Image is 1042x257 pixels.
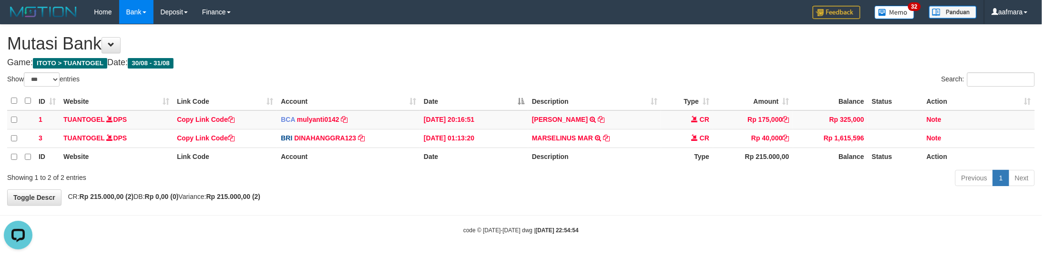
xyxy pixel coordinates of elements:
h4: Game: Date: [7,58,1035,68]
label: Search: [941,72,1035,87]
th: Description: activate to sort column ascending [528,92,661,110]
span: 3 [39,134,42,142]
a: Toggle Descr [7,189,61,206]
th: Status [868,92,923,110]
th: Type [661,148,713,166]
td: DPS [60,110,173,129]
strong: [DATE] 22:54:54 [536,227,579,234]
span: CR [700,116,709,123]
label: Show entries [7,72,80,87]
th: Rp 215.000,00 [713,148,793,166]
strong: Rp 215.000,00 (2) [206,193,261,200]
a: Copy Rp 40,000 to clipboard [783,134,789,142]
img: Feedback.jpg [813,6,860,19]
td: Rp 325,000 [793,110,868,129]
th: Description [528,148,661,166]
a: Copy mulyanti0142 to clipboard [341,116,348,123]
strong: Rp 215.000,00 (2) [80,193,134,200]
strong: Rp 0,00 (0) [145,193,179,200]
th: Balance [793,92,868,110]
th: Account [277,148,420,166]
th: Status [868,148,923,166]
td: [DATE] 01:13:20 [420,129,528,148]
span: 32 [908,2,921,11]
a: Copy MARSELINUS MAR to clipboard [603,134,610,142]
a: Copy Link Code [177,116,235,123]
img: MOTION_logo.png [7,5,80,19]
th: Account: activate to sort column ascending [277,92,420,110]
a: Copy DINAHANGGRA123 to clipboard [358,134,365,142]
th: ID [35,148,60,166]
span: 1 [39,116,42,123]
a: Note [927,134,941,142]
a: TUANTOGEL [63,116,105,123]
select: Showentries [24,72,60,87]
th: Date: activate to sort column descending [420,92,528,110]
a: TUANTOGEL [63,134,105,142]
a: DINAHANGGRA123 [294,134,356,142]
span: BCA [281,116,295,123]
span: 30/08 - 31/08 [128,58,174,69]
button: Open LiveChat chat widget [4,4,32,32]
a: Note [927,116,941,123]
a: mulyanti0142 [297,116,339,123]
span: BRI [281,134,292,142]
span: CR [700,134,709,142]
th: Link Code [173,148,277,166]
a: [PERSON_NAME] [532,116,588,123]
small: code © [DATE]-[DATE] dwg | [463,227,579,234]
td: Rp 175,000 [713,110,793,129]
a: Previous [955,170,993,186]
th: Amount: activate to sort column ascending [713,92,793,110]
th: Balance [793,148,868,166]
div: Showing 1 to 2 of 2 entries [7,169,427,182]
th: ID: activate to sort column ascending [35,92,60,110]
td: DPS [60,129,173,148]
h1: Mutasi Bank [7,34,1035,53]
th: Action [923,148,1035,166]
th: Action: activate to sort column ascending [923,92,1035,110]
a: Copy Link Code [177,134,235,142]
td: [DATE] 20:16:51 [420,110,528,129]
th: Date [420,148,528,166]
th: Link Code: activate to sort column ascending [173,92,277,110]
td: Rp 40,000 [713,129,793,148]
th: Website [60,148,173,166]
span: ITOTO > TUANTOGEL [33,58,107,69]
td: Rp 1,615,596 [793,129,868,148]
a: MARSELINUS MAR [532,134,593,142]
a: Next [1009,170,1035,186]
th: Website: activate to sort column ascending [60,92,173,110]
input: Search: [967,72,1035,87]
a: Copy JAJA JAHURI to clipboard [598,116,604,123]
a: 1 [993,170,1009,186]
a: Copy Rp 175,000 to clipboard [783,116,789,123]
img: Button%20Memo.svg [875,6,915,19]
span: CR: DB: Variance: [63,193,261,200]
img: panduan.png [929,6,977,19]
th: Type: activate to sort column ascending [661,92,713,110]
